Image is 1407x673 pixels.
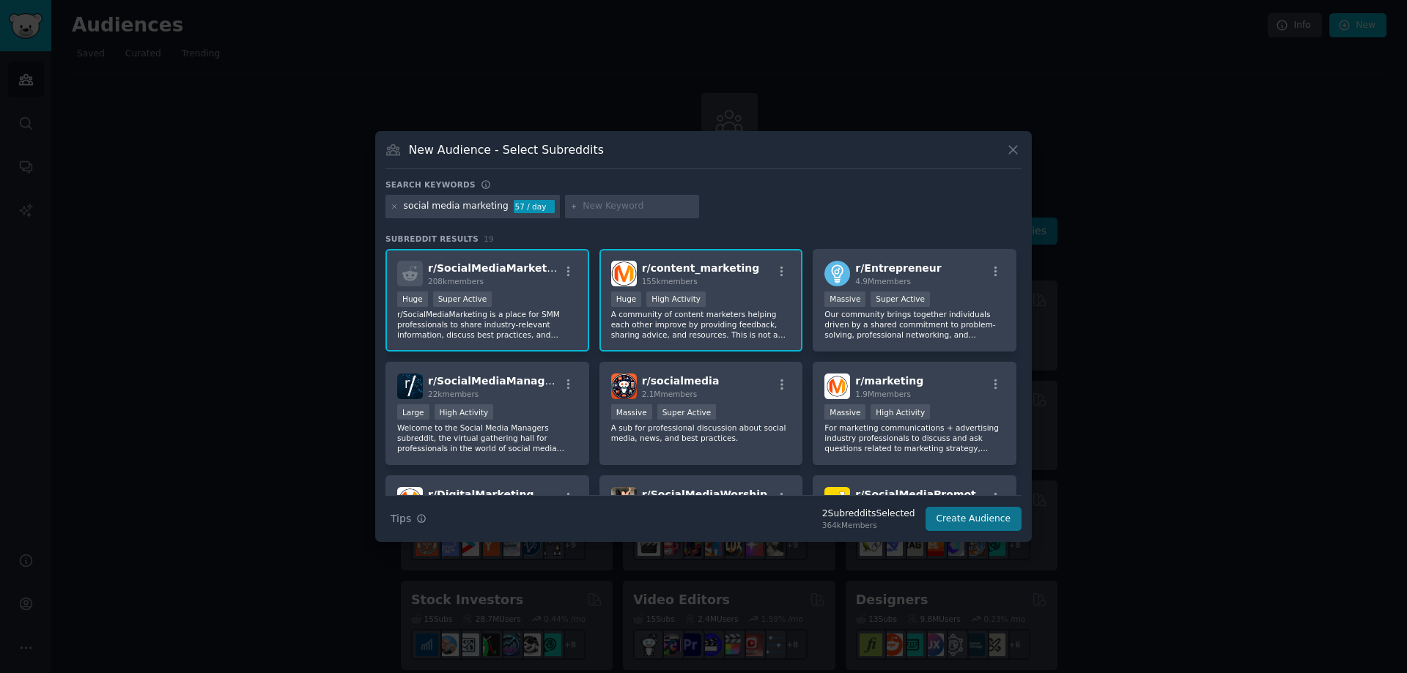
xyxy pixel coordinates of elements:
[855,262,941,274] span: r/ Entrepreneur
[611,309,791,340] p: A community of content marketers helping each other improve by providing feedback, sharing advice...
[611,404,652,420] div: Massive
[824,423,1005,453] p: For marketing communications + advertising industry professionals to discuss and ask questions re...
[824,404,865,420] div: Massive
[433,291,492,307] div: Super Active
[428,262,565,274] span: r/ SocialMediaMarketing
[642,488,767,500] span: r/ SocialMediaWorship
[822,520,915,530] div: 364k Members
[397,291,428,307] div: Huge
[646,291,706,307] div: High Activity
[428,390,479,398] span: 22k members
[657,404,717,420] div: Super Active
[611,373,637,399] img: socialmedia
[428,277,484,286] span: 208k members
[855,375,923,387] span: r/ marketing
[611,261,637,286] img: content_marketing
[855,277,911,286] span: 4.9M members
[822,507,915,521] div: 2 Subreddit s Selected
[855,390,911,398] span: 1.9M members
[428,488,533,500] span: r/ DigitalMarketing
[583,200,694,213] input: New Keyword
[404,200,509,213] div: social media marketing
[385,234,479,244] span: Subreddit Results
[611,291,642,307] div: Huge
[385,506,432,532] button: Tips
[397,373,423,399] img: SocialMediaManagers
[926,507,1022,532] button: Create Audience
[642,277,698,286] span: 155k members
[397,487,423,513] img: DigitalMarketing
[435,404,494,420] div: High Activity
[824,487,850,513] img: SocialMediaPromotion
[385,179,476,190] h3: Search keywords
[397,404,429,420] div: Large
[642,390,698,398] span: 2.1M members
[642,262,760,274] span: r/ content_marketing
[409,142,604,157] h3: New Audience - Select Subreddits
[824,309,1005,340] p: Our community brings together individuals driven by a shared commitment to problem-solving, profe...
[484,234,494,243] span: 19
[855,488,994,500] span: r/ SocialMediaPromotion
[397,423,577,453] p: Welcome to the Social Media Managers subreddit, the virtual gathering hall for professionals in t...
[391,511,411,527] span: Tips
[611,423,791,443] p: A sub for professional discussion about social media, news, and best practices.
[824,261,850,286] img: Entrepreneur
[514,200,555,213] div: 57 / day
[824,373,850,399] img: marketing
[871,404,930,420] div: High Activity
[611,487,637,513] img: SocialMediaWorship
[397,309,577,340] p: r/SocialMediaMarketing is a place for SMM professionals to share industry-relevant information, d...
[642,375,720,387] span: r/ socialmedia
[824,291,865,307] div: Massive
[871,291,930,307] div: Super Active
[428,375,563,387] span: r/ SocialMediaManagers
